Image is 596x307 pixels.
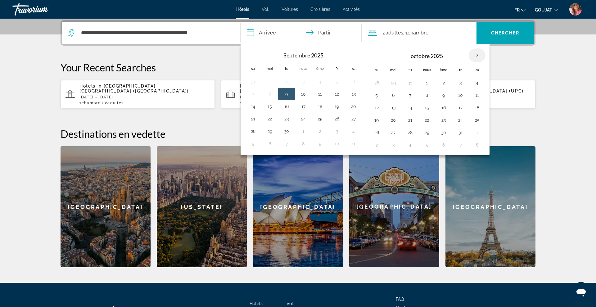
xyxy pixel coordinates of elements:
[240,84,364,93] span: [GEOGRAPHIC_DATA][PERSON_NAME], [GEOGRAPHIC_DATA], [GEOGRAPHIC_DATA] (PCM)
[472,91,482,100] button: Jour 11
[388,79,398,87] button: Jour 29
[535,5,558,14] button: Changer de devise
[315,139,325,148] button: Jour 9
[343,7,360,12] a: Activités
[332,102,342,111] button: Jour 19
[445,146,535,267] a: [GEOGRAPHIC_DATA]
[236,7,249,12] a: Hôtels
[298,90,308,98] button: Jour 10
[248,115,258,123] button: Jour 21
[383,30,386,36] font: 2
[282,139,291,148] button: Jour 7
[388,141,398,149] button: Jour 3
[476,22,534,44] button: Chercher
[455,91,465,100] button: Jour 10
[298,127,308,136] button: Jour 1
[221,80,375,109] button: Hotels in [GEOGRAPHIC_DATA][PERSON_NAME], [GEOGRAPHIC_DATA], [GEOGRAPHIC_DATA] (PCM)[DATE] - [DAT...
[283,52,323,59] font: Septembre 2025
[332,139,342,148] button: Jour 10
[535,7,552,12] font: GOUJAT
[439,79,449,87] button: Jour 2
[79,84,189,93] span: [GEOGRAPHIC_DATA], [GEOGRAPHIC_DATA] ([GEOGRAPHIC_DATA])
[388,128,398,137] button: Jour 27
[315,77,325,86] button: Jour 4
[372,103,382,112] button: Jour 12
[405,128,415,137] button: Jour 28
[250,301,263,306] a: Hôtels
[362,22,476,44] button: Voyageurs : 2 adultes, 0 enfants
[298,115,308,123] button: Jour 24
[298,102,308,111] button: Jour 17
[265,90,275,98] button: Jour 8
[282,77,291,86] button: Jour 2
[571,282,591,302] iframe: Bouton de lancement de la fenêtre de messagerie
[241,22,362,44] button: Dates d'arrivée et de départ
[372,128,382,137] button: Jour 26
[61,80,215,109] button: Hotels in [GEOGRAPHIC_DATA], [GEOGRAPHIC_DATA] ([GEOGRAPHIC_DATA])[DATE] - [DATE]1Chambre2Adultes
[372,91,382,100] button: Jour 5
[472,116,482,124] button: Jour 25
[455,141,465,149] button: Jour 7
[315,115,325,123] button: Jour 25
[405,91,415,100] button: Jour 7
[422,103,432,112] button: Jour 15
[422,141,432,149] button: Jour 5
[455,103,465,112] button: Jour 17
[567,3,584,16] button: Menu utilisateur
[332,90,342,98] button: Jour 12
[396,297,404,302] a: FAQ
[469,48,485,62] button: Mois prochain
[455,116,465,124] button: Jour 24
[265,102,275,111] button: Jour 15
[349,102,359,111] button: Jour 20
[240,101,261,105] span: 1
[310,7,330,12] a: Croisières
[248,77,258,86] button: Jour 31
[439,141,449,149] button: Jour 6
[422,79,432,87] button: Jour 1
[422,91,432,100] button: Jour 8
[240,95,370,99] p: [DATE] - [DATE]
[62,22,534,44] div: Widget de recherche
[265,115,275,123] button: Jour 22
[107,101,124,105] span: Adultes
[315,127,325,136] button: Jour 2
[472,103,482,112] button: Jour 18
[332,77,342,86] button: Jour 5
[248,102,258,111] button: Jour 14
[332,127,342,136] button: Jour 3
[439,91,449,100] button: Jour 9
[79,101,101,105] span: 1
[349,90,359,98] button: Jour 13
[282,127,291,136] button: Jour 30
[253,146,343,267] a: [GEOGRAPHIC_DATA]
[287,301,294,306] font: Vol.
[349,127,359,136] button: Jour 4
[349,77,359,86] button: Jour 6
[372,116,382,124] button: Jour 19
[248,139,258,148] button: Jour 5
[315,102,325,111] button: Jour 18
[349,139,359,148] button: Jour 11
[403,30,408,36] font: , 1
[349,146,439,267] div: [GEOGRAPHIC_DATA]
[315,90,325,98] button: Jour 11
[248,127,258,136] button: Jour 28
[372,141,382,149] button: Jour 2
[372,79,382,87] button: Jour 28
[12,1,74,17] a: Travorium
[282,102,291,111] button: Jour 16
[349,115,359,123] button: Jour 27
[388,103,398,112] button: Jour 13
[157,146,247,267] a: [US_STATE]
[411,52,443,59] font: octobre 2025
[439,128,449,137] button: Jour 30
[282,7,298,12] a: Voitures
[569,3,582,16] img: Z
